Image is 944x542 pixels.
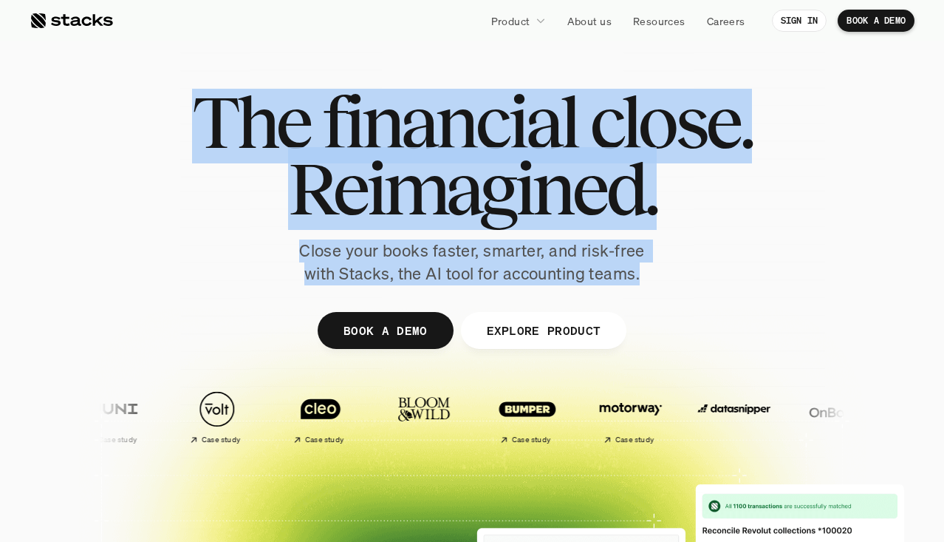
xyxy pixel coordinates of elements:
[64,383,160,450] a: Case study
[772,10,827,32] a: SIGN IN
[633,13,685,29] p: Resources
[589,89,752,155] span: close.
[614,436,653,444] h2: Case study
[318,312,454,349] a: BOOK A DEMO
[510,436,550,444] h2: Case study
[460,312,626,349] a: EXPLORE PRODUCT
[304,436,343,444] h2: Case study
[838,10,914,32] a: BOOK A DEMO
[846,16,906,26] p: BOOK A DEMO
[567,13,612,29] p: About us
[288,155,657,222] span: Reimagined.
[491,13,530,29] p: Product
[174,342,239,353] a: Privacy Policy
[558,7,620,34] a: About us
[343,319,428,341] p: BOOK A DEMO
[287,240,657,285] p: Close your books faster, smarter, and risk-free with Stacks, the AI tool for accounting teams.
[478,383,574,450] a: Case study
[168,383,264,450] a: Case study
[707,13,745,29] p: Careers
[271,383,367,450] a: Case study
[97,436,136,444] h2: Case study
[322,89,577,155] span: financial
[581,383,677,450] a: Case study
[624,7,694,34] a: Resources
[781,16,818,26] p: SIGN IN
[698,7,754,34] a: Careers
[200,436,239,444] h2: Case study
[486,319,601,341] p: EXPLORE PRODUCT
[192,89,309,155] span: The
